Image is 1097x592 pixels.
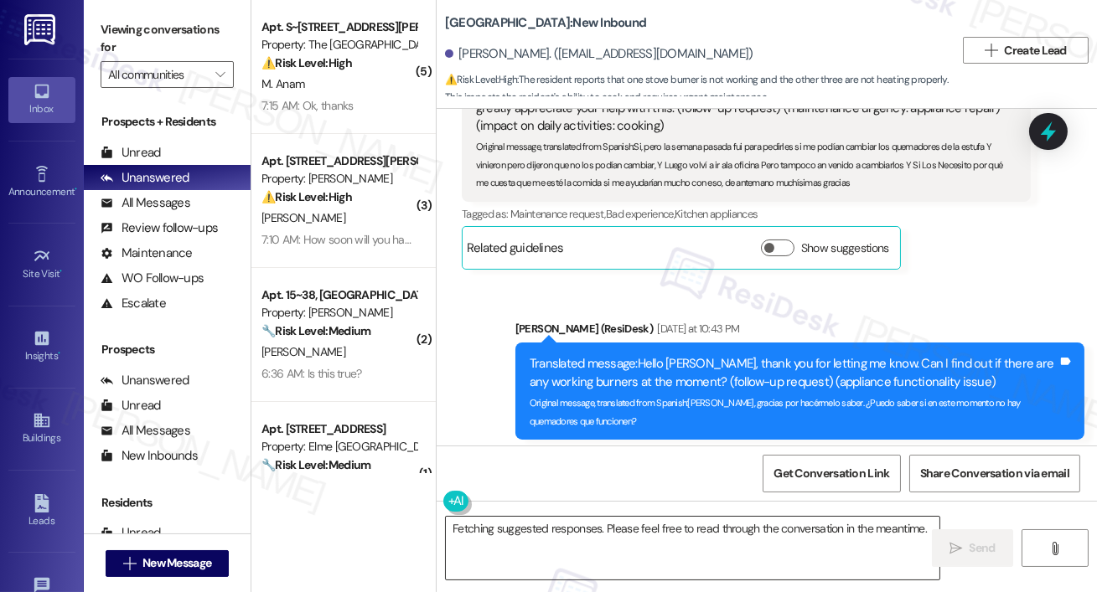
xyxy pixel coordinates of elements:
[510,207,606,221] span: Maintenance request ,
[215,68,225,81] i: 
[261,152,417,170] div: Apt. [STREET_ADDRESS][PERSON_NAME]
[932,529,1013,567] button: Send
[1005,42,1067,59] span: Create Lead
[445,71,955,107] span: : The resident reports that one stove burner is not working and the other three are not heating p...
[261,210,345,225] span: [PERSON_NAME]
[445,45,753,63] div: [PERSON_NAME]. ([EMAIL_ADDRESS][DOMAIN_NAME])
[8,406,75,451] a: Buildings
[963,37,1089,64] button: Create Lead
[24,14,59,45] img: ResiDesk Logo
[75,183,77,195] span: •
[261,323,370,338] strong: 🔧 Risk Level: Medium
[101,295,166,312] div: Escalate
[530,355,1058,391] div: Translated message: Hello [PERSON_NAME], thank you for letting me know. Can I find out if there a...
[261,457,370,472] strong: 🔧 Risk Level: Medium
[142,554,211,572] span: New Message
[60,265,63,277] span: •
[101,422,190,440] div: All Messages
[101,524,161,542] div: Unread
[467,239,564,264] div: Related guidelines
[985,44,997,57] i: 
[261,366,362,381] div: 6:36 AM: Is this true?
[101,219,218,237] div: Review follow-ups
[101,194,190,212] div: All Messages
[675,207,758,221] span: Kitchen appliances
[261,55,352,70] strong: ⚠️ Risk Level: High
[909,455,1080,492] button: Share Conversation via email
[108,61,207,88] input: All communities
[101,144,161,162] div: Unread
[84,113,251,131] div: Prospects + Residents
[801,239,889,257] label: Show suggestions
[101,397,161,414] div: Unread
[84,341,251,358] div: Prospects
[774,465,889,482] span: Get Conversation Link
[8,242,75,287] a: Site Visit •
[476,141,1002,188] sub: Original message, translated from Spanish : Si, pero la semana pasada fui para pedirles si me pod...
[763,455,900,492] button: Get Conversation Link
[101,17,234,61] label: Viewing conversations for
[920,465,1069,482] span: Share Conversation via email
[261,438,417,456] div: Property: Elme [GEOGRAPHIC_DATA]
[653,320,739,337] div: [DATE] at 10:43 PM
[8,77,75,122] a: Inbox
[261,76,304,91] span: M. Anam
[8,489,75,534] a: Leads
[58,347,60,359] span: •
[8,324,75,369] a: Insights •
[462,202,1031,226] div: Tagged as:
[261,286,417,304] div: Apt. 15~38, [GEOGRAPHIC_DATA][STREET_ADDRESS]
[123,557,136,570] i: 
[1048,542,1061,555] i: 
[261,170,417,188] div: Property: [PERSON_NAME]
[530,397,1021,426] sub: Original message, translated from Spanish : [PERSON_NAME], gracias por hacérmelo saber. ¿Puedo sa...
[101,169,189,187] div: Unanswered
[606,207,675,221] span: Bad experience ,
[261,98,354,113] div: 7:15 AM: Ok, thanks
[515,320,1084,343] div: [PERSON_NAME] (ResiDesk)
[101,270,204,287] div: WO Follow-ups
[101,245,193,262] div: Maintenance
[515,440,1084,464] div: Tagged as:
[261,420,417,438] div: Apt. [STREET_ADDRESS]
[445,73,517,86] strong: ⚠️ Risk Level: High
[648,445,742,459] span: Maintenance request
[950,542,962,555] i: 
[106,550,230,577] button: New Message
[261,36,417,54] div: Property: The [GEOGRAPHIC_DATA]
[261,232,535,247] div: 7:10 AM: How soon will you have an update to follow up?
[261,18,417,36] div: Apt. S~[STREET_ADDRESS][PERSON_NAME]
[84,494,251,512] div: Residents
[261,189,352,204] strong: ⚠️ Risk Level: High
[261,344,345,359] span: [PERSON_NAME]
[970,539,996,557] span: Send
[101,447,198,465] div: New Inbounds
[564,445,649,459] span: Kitchen appliances ,
[261,304,417,322] div: Property: [PERSON_NAME]
[445,14,646,32] b: [GEOGRAPHIC_DATA]: New Inbound
[446,517,939,579] textarea: Fetching suggested responses. Please feel free to read through the conversation in the meantime.
[101,372,189,389] div: Unanswered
